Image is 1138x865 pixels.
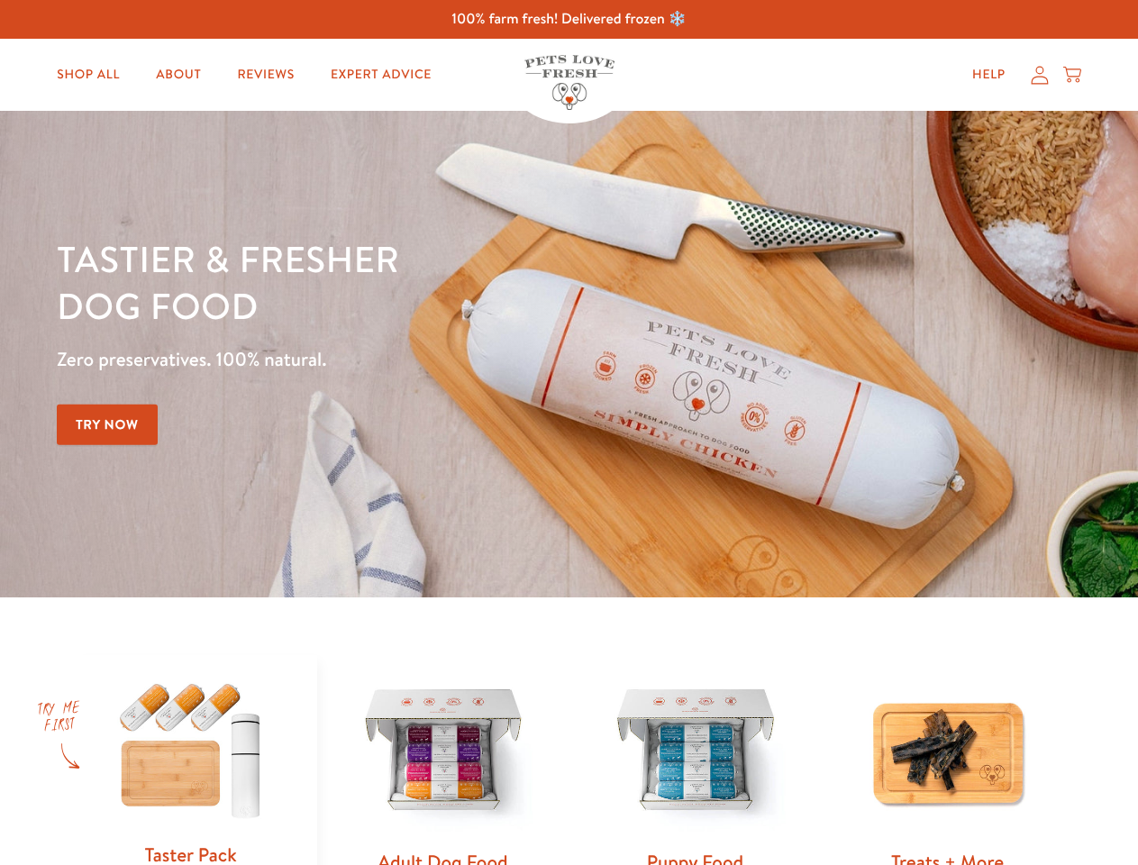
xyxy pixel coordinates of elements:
img: Pets Love Fresh [524,55,615,110]
a: Shop All [42,57,134,93]
h1: Tastier & fresher dog food [57,235,740,329]
p: Zero preservatives. 100% natural. [57,343,740,376]
a: Reviews [223,57,308,93]
a: About [141,57,215,93]
a: Help [958,57,1020,93]
a: Try Now [57,405,158,445]
a: Expert Advice [316,57,446,93]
